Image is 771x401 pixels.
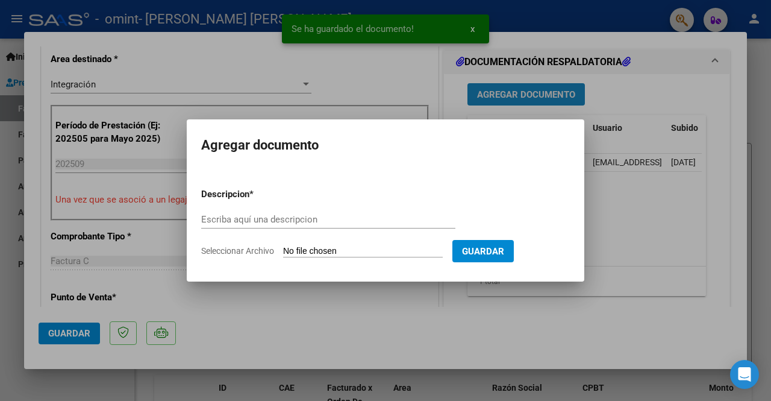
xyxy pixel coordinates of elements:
div: Open Intercom Messenger [730,360,759,389]
button: Guardar [452,240,514,262]
span: Seleccionar Archivo [201,246,274,256]
span: Guardar [462,246,504,257]
p: Descripcion [201,188,312,201]
h2: Agregar documento [201,134,570,157]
